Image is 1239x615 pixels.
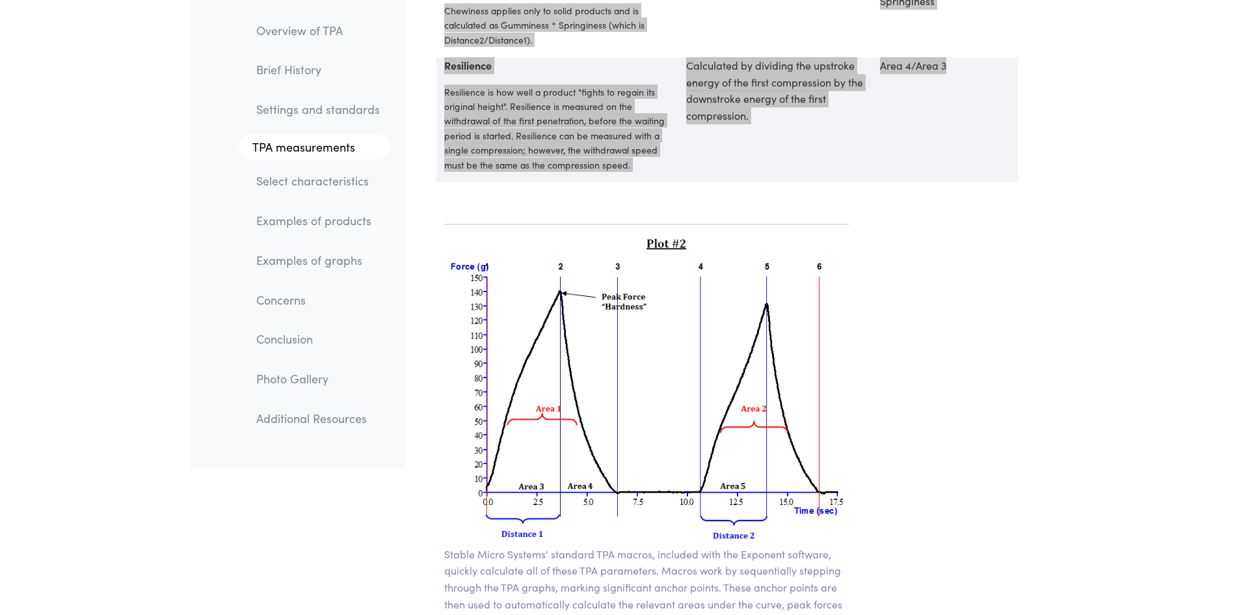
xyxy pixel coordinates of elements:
[246,285,390,315] a: Concerns
[246,364,390,394] a: Photo Gallery
[686,57,864,124] p: Calculated by dividing the upstroke energy of the first compression by the downstroke energy of t...
[444,235,849,546] img: graph of force and distance
[246,16,390,46] a: Overview of TPA
[246,94,390,124] a: Settings and standards
[239,134,390,160] a: TPA measurements
[246,403,390,433] a: Additional Resources
[246,325,390,355] a: Conclusion
[246,55,390,85] a: Brief History
[444,3,671,47] p: Chewiness applies only to solid products and is calculated as Gumminess * Springiness (which is D...
[444,57,671,74] p: Resilience
[246,167,390,197] a: Select characteristics
[246,206,390,236] a: Examples of products
[246,245,390,275] a: Examples of graphs
[444,85,671,172] p: Resilience is how well a product "fights to regain its original height". Resilience is measured o...
[880,57,1010,74] p: Area 4/Area 3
